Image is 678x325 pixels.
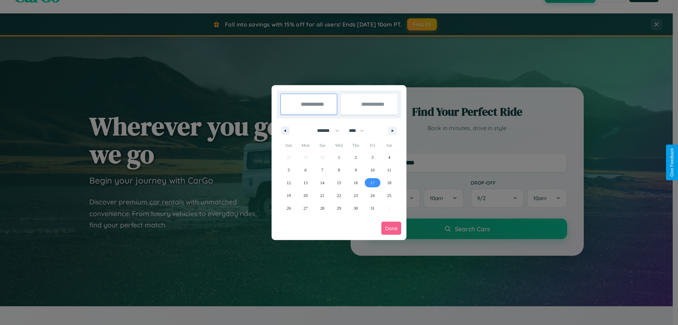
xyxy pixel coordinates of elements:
span: 16 [353,176,358,189]
button: 1 [331,151,347,164]
button: 16 [347,176,364,189]
button: 5 [280,164,297,176]
span: 28 [320,202,325,215]
button: 9 [347,164,364,176]
button: 21 [314,189,331,202]
span: 11 [387,164,391,176]
span: 12 [287,176,291,189]
span: 9 [355,164,357,176]
span: Tue [314,140,331,151]
span: 14 [320,176,325,189]
span: Mon [297,140,314,151]
button: 6 [297,164,314,176]
span: 30 [353,202,358,215]
span: 1 [338,151,340,164]
span: 15 [337,176,341,189]
button: 10 [364,164,381,176]
button: 8 [331,164,347,176]
span: 19 [287,189,291,202]
button: 19 [280,189,297,202]
button: 17 [364,176,381,189]
button: 4 [381,151,398,164]
span: 31 [370,202,375,215]
button: 22 [331,189,347,202]
span: 7 [321,164,323,176]
button: 26 [280,202,297,215]
button: 14 [314,176,331,189]
span: 24 [370,189,375,202]
span: Sat [381,140,398,151]
button: 27 [297,202,314,215]
span: Wed [331,140,347,151]
button: 15 [331,176,347,189]
span: 18 [387,176,391,189]
span: 10 [370,164,375,176]
span: 21 [320,189,325,202]
button: 18 [381,176,398,189]
button: 3 [364,151,381,164]
span: Thu [347,140,364,151]
span: 13 [303,176,308,189]
span: 23 [353,189,358,202]
span: 25 [387,189,391,202]
button: 12 [280,176,297,189]
button: 2 [347,151,364,164]
span: 4 [388,151,390,164]
span: 20 [303,189,308,202]
button: 28 [314,202,331,215]
span: 29 [337,202,341,215]
span: 27 [303,202,308,215]
span: Fri [364,140,381,151]
span: 17 [370,176,375,189]
div: Give Feedback [670,148,674,177]
button: 30 [347,202,364,215]
span: 6 [304,164,307,176]
button: 20 [297,189,314,202]
button: 7 [314,164,331,176]
span: Sun [280,140,297,151]
span: 26 [287,202,291,215]
button: 29 [331,202,347,215]
span: 2 [355,151,357,164]
span: 3 [371,151,374,164]
button: 13 [297,176,314,189]
button: 24 [364,189,381,202]
button: 25 [381,189,398,202]
span: 22 [337,189,341,202]
button: Done [381,222,401,235]
button: 23 [347,189,364,202]
button: 31 [364,202,381,215]
span: 5 [288,164,290,176]
button: 11 [381,164,398,176]
span: 8 [338,164,340,176]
